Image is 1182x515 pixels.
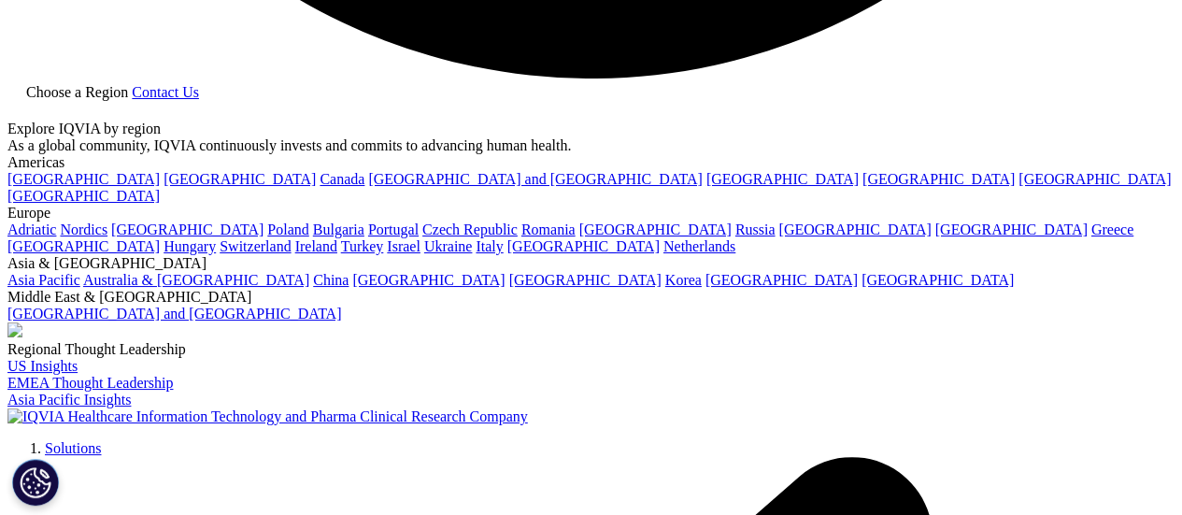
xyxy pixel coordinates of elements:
a: [GEOGRAPHIC_DATA] and [GEOGRAPHIC_DATA] [368,171,702,187]
a: Nordics [60,222,107,237]
a: EMEA Thought Leadership [7,375,173,391]
a: Czech Republic [422,222,518,237]
a: Australia & [GEOGRAPHIC_DATA] [83,272,309,288]
a: Ukraine [424,238,473,254]
a: Canada [320,171,364,187]
a: Switzerland [220,238,291,254]
div: Americas [7,154,1175,171]
a: [GEOGRAPHIC_DATA] [579,222,732,237]
a: [GEOGRAPHIC_DATA] [862,272,1014,288]
a: [GEOGRAPHIC_DATA] [862,171,1015,187]
span: Choose a Region [26,84,128,100]
a: Contact Us [132,84,199,100]
a: Asia Pacific [7,272,80,288]
a: [GEOGRAPHIC_DATA] [7,188,160,204]
a: Hungary [164,238,216,254]
a: China [313,272,349,288]
a: Italy [476,238,503,254]
a: US Insights [7,358,78,374]
img: 2093_analyzing-data-using-big-screen-display-and-laptop.png [7,322,22,337]
a: Russia [735,222,776,237]
a: Bulgaria [313,222,364,237]
a: [GEOGRAPHIC_DATA] [1018,171,1171,187]
a: [GEOGRAPHIC_DATA] [7,238,160,254]
a: Netherlands [663,238,735,254]
div: As a global community, IQVIA continuously invests and commits to advancing human health. [7,137,1175,154]
a: Korea [665,272,702,288]
div: Asia & [GEOGRAPHIC_DATA] [7,255,1175,272]
a: [GEOGRAPHIC_DATA] [111,222,263,237]
a: [GEOGRAPHIC_DATA] [706,171,859,187]
a: [GEOGRAPHIC_DATA] and [GEOGRAPHIC_DATA] [7,306,341,322]
a: Greece [1091,222,1133,237]
a: Adriatic [7,222,56,237]
a: Turkey [341,238,384,254]
div: Middle East & [GEOGRAPHIC_DATA] [7,289,1175,306]
a: Poland [267,222,308,237]
a: [GEOGRAPHIC_DATA] [507,238,660,254]
div: Explore IQVIA by region [7,121,1175,137]
a: [GEOGRAPHIC_DATA] [705,272,858,288]
a: Solutions [45,440,101,456]
div: Europe [7,205,1175,222]
a: Asia Pacific Insights [7,392,131,408]
a: Israel [387,238,420,254]
a: [GEOGRAPHIC_DATA] [935,222,1088,237]
a: [GEOGRAPHIC_DATA] [7,171,160,187]
a: [GEOGRAPHIC_DATA] [778,222,931,237]
a: Portugal [368,222,419,237]
button: Cookies Settings [12,459,59,506]
a: [GEOGRAPHIC_DATA] [509,272,662,288]
a: Ireland [295,238,337,254]
a: [GEOGRAPHIC_DATA] [164,171,316,187]
img: IQVIA Healthcare Information Technology and Pharma Clinical Research Company [7,408,528,425]
a: Romania [521,222,576,237]
div: Regional Thought Leadership [7,341,1175,358]
a: [GEOGRAPHIC_DATA] [352,272,505,288]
